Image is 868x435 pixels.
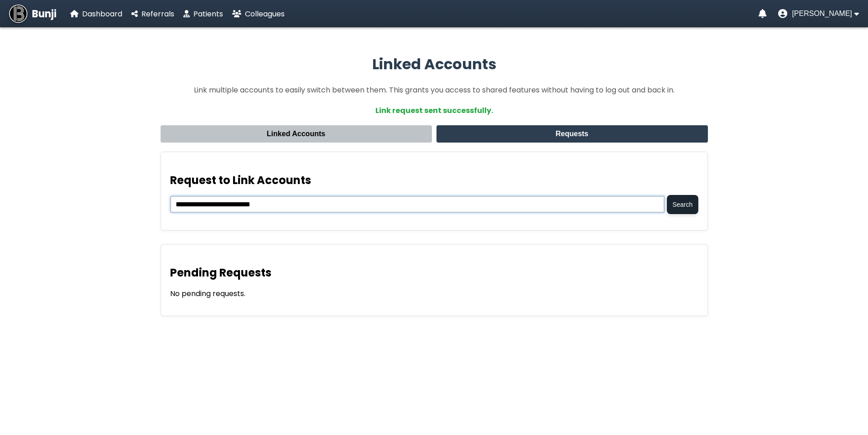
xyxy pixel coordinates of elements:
span: Dashboard [82,9,122,19]
button: Requests [437,125,708,143]
a: Referrals [131,8,174,20]
a: Dashboard [70,8,122,20]
span: [PERSON_NAME] [792,10,852,18]
span: Bunji [32,6,57,21]
a: Patients [183,8,223,20]
button: User menu [778,9,859,18]
p: No pending requests. [170,288,698,299]
a: Notifications [759,9,767,18]
span: Referrals [141,9,174,19]
span: Patients [193,9,223,19]
h3: Pending Requests [170,265,698,281]
a: Colleagues [232,8,285,20]
a: Bunji [9,5,57,23]
h3: Request to Link Accounts [170,172,698,188]
button: Linked Accounts [161,125,432,143]
img: Bunji Dental Referral Management [9,5,27,23]
h2: Linked Accounts [161,53,708,75]
button: Search [667,195,698,214]
span: Colleagues [245,9,285,19]
div: Link request sent successfully. [161,105,708,116]
p: Link multiple accounts to easily switch between them. This grants you access to shared features w... [161,84,708,96]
